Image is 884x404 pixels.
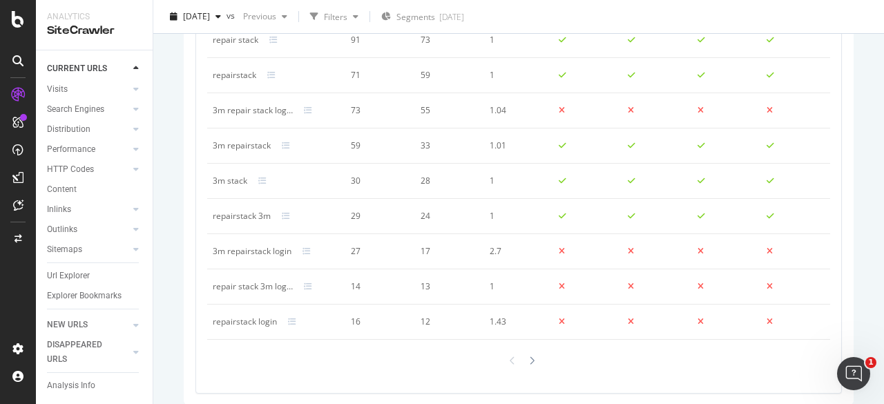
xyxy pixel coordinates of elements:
a: HTTP Codes [47,162,129,177]
div: Distribution [47,122,90,137]
div: Analysis Info [47,378,95,393]
button: Previous [238,6,293,28]
a: Distribution [47,122,129,137]
div: [DATE] [439,11,464,23]
span: Previous [238,10,276,22]
div: Filters [324,10,347,22]
a: Content [47,182,143,197]
div: 28 [421,175,473,187]
span: Segments [396,11,435,23]
div: 33 [421,140,473,152]
div: Analytics [47,11,142,23]
div: 91 [351,34,403,46]
button: Segments[DATE] [376,6,470,28]
span: 2025 Sep. 14th [183,10,210,22]
div: CURRENT URLS [47,61,107,76]
div: 24 [421,210,473,222]
a: DISAPPEARED URLS [47,338,129,367]
a: NEW URLS [47,318,129,332]
div: repair stack [213,34,258,46]
div: 73 [421,34,473,46]
button: Filters [305,6,364,28]
div: 3m repairstack login [213,245,291,258]
div: SiteCrawler [47,23,142,39]
div: Performance [47,142,95,157]
div: 14 [351,280,403,293]
div: 59 [351,140,403,152]
a: Inlinks [47,202,129,217]
div: 1.01 [490,140,542,152]
div: Visits [47,82,68,97]
a: Analysis Info [47,378,143,393]
div: HTTP Codes [47,162,94,177]
div: Content [47,182,77,197]
div: 27 [351,245,403,258]
div: Sitemaps [47,242,82,257]
a: Url Explorer [47,269,143,283]
div: Explorer Bookmarks [47,289,122,303]
a: CURRENT URLS [47,61,129,76]
a: Sitemaps [47,242,129,257]
div: 29 [351,210,403,222]
button: [DATE] [164,6,227,28]
a: Explorer Bookmarks [47,289,143,303]
div: 1 [490,280,542,293]
div: 1 [490,175,542,187]
div: Search Engines [47,102,104,117]
div: Url Explorer [47,269,90,283]
span: 1 [865,357,876,368]
div: 71 [351,69,403,81]
span: vs [227,9,238,21]
a: Search Engines [47,102,129,117]
div: repair stack 3m login [213,280,293,293]
div: 59 [421,69,473,81]
div: 17 [421,245,473,258]
div: 30 [351,175,403,187]
a: Visits [47,82,129,97]
div: 3m stack [213,175,247,187]
div: DISAPPEARED URLS [47,338,117,367]
div: NEW URLS [47,318,88,332]
div: 16 [351,316,403,328]
div: 2.7 [490,245,542,258]
div: 55 [421,104,473,117]
div: repairstack [213,69,256,81]
div: 1 [490,210,542,222]
div: 3m repair stack login [213,104,293,117]
a: Outlinks [47,222,129,237]
div: 1 [490,69,542,81]
div: 1.43 [490,316,542,328]
div: 1 [490,34,542,46]
div: repairstack 3m [213,210,271,222]
div: 3m repairstack [213,140,271,152]
div: repairstack login [213,316,277,328]
div: 12 [421,316,473,328]
a: Performance [47,142,129,157]
div: Inlinks [47,202,71,217]
iframe: Intercom live chat [837,357,870,390]
div: 73 [351,104,403,117]
div: 13 [421,280,473,293]
div: Outlinks [47,222,77,237]
div: 1.04 [490,104,542,117]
